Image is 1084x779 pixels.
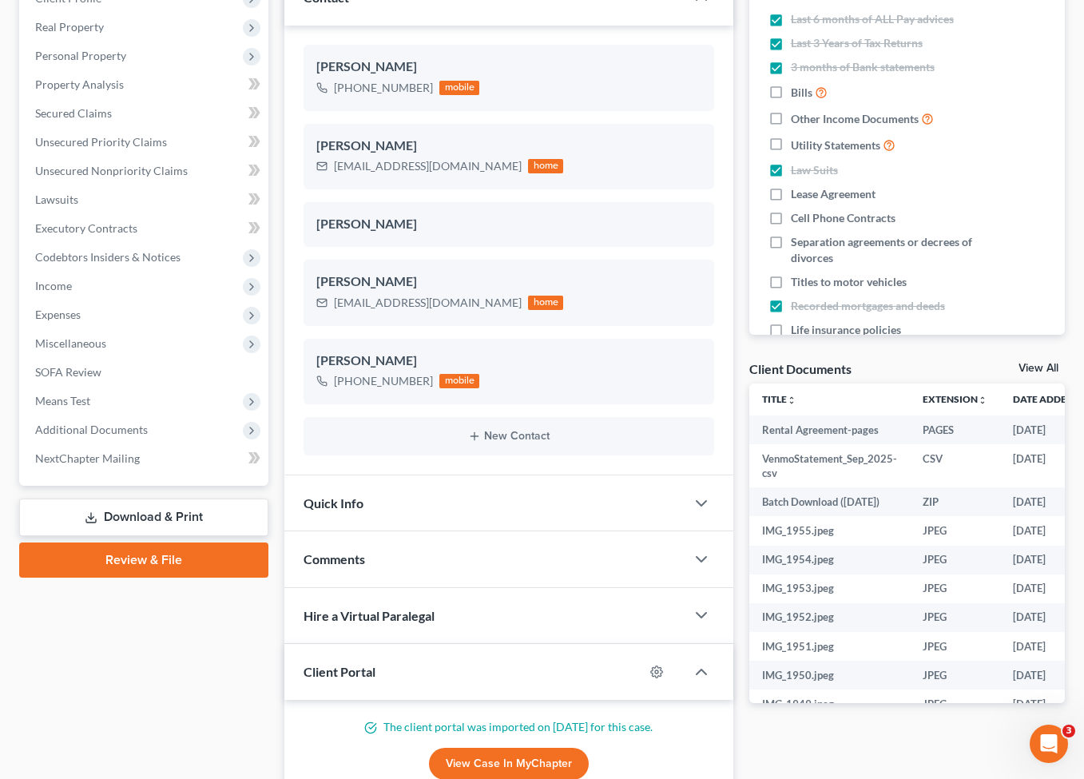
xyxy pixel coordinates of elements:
[334,80,433,96] div: [PHONE_NUMBER]
[35,20,104,34] span: Real Property
[334,295,522,311] div: [EMAIL_ADDRESS][DOMAIN_NAME]
[35,221,137,235] span: Executory Contracts
[787,395,796,405] i: unfold_more
[791,85,812,101] span: Bills
[749,661,910,690] td: IMG_1950.jpeg
[316,430,701,443] button: New Contact
[304,664,375,679] span: Client Portal
[749,574,910,603] td: IMG_1953.jpeg
[923,393,987,405] a: Extensionunfold_more
[334,158,522,174] div: [EMAIL_ADDRESS][DOMAIN_NAME]
[304,608,435,623] span: Hire a Virtual Paralegal
[910,690,1000,718] td: JPEG
[1018,363,1058,374] a: View All
[22,70,268,99] a: Property Analysis
[22,214,268,243] a: Executory Contracts
[749,487,910,516] td: Batch Download ([DATE])
[749,415,910,444] td: Rental Agreement-pages
[1030,725,1068,763] iframe: Intercom live chat
[749,360,852,377] div: Client Documents
[304,551,365,566] span: Comments
[910,603,1000,632] td: JPEG
[35,49,126,62] span: Personal Property
[910,487,1000,516] td: ZIP
[749,546,910,574] td: IMG_1954.jpeg
[910,661,1000,690] td: JPEG
[316,352,701,371] div: [PERSON_NAME]
[762,393,796,405] a: Titleunfold_more
[316,272,701,292] div: [PERSON_NAME]
[978,395,987,405] i: unfold_more
[749,444,910,488] td: VenmoStatement_Sep_2025-csv
[749,603,910,632] td: IMG_1952.jpeg
[528,296,563,310] div: home
[791,35,923,51] span: Last 3 Years of Tax Returns
[749,690,910,718] td: IMG_1949.jpeg
[910,516,1000,545] td: JPEG
[316,215,701,234] div: [PERSON_NAME]
[791,11,954,27] span: Last 6 months of ALL Pay advices
[35,164,188,177] span: Unsecured Nonpriority Claims
[749,632,910,661] td: IMG_1951.jpeg
[791,111,919,127] span: Other Income Documents
[22,99,268,128] a: Secured Claims
[35,279,72,292] span: Income
[304,495,363,511] span: Quick Info
[35,365,101,379] span: SOFA Review
[910,632,1000,661] td: JPEG
[19,543,268,578] a: Review & File
[910,546,1000,574] td: JPEG
[35,336,106,350] span: Miscellaneous
[910,444,1000,488] td: CSV
[35,451,140,465] span: NextChapter Mailing
[22,185,268,214] a: Lawsuits
[22,157,268,185] a: Unsecured Nonpriority Claims
[19,499,268,536] a: Download & Print
[22,444,268,473] a: NextChapter Mailing
[35,193,78,206] span: Lawsuits
[910,415,1000,444] td: PAGES
[22,358,268,387] a: SOFA Review
[35,308,81,321] span: Expenses
[791,322,901,338] span: Life insurance policies
[22,128,268,157] a: Unsecured Priority Claims
[791,274,907,290] span: Titles to motor vehicles
[35,135,167,149] span: Unsecured Priority Claims
[791,186,876,202] span: Lease Agreement
[35,423,148,436] span: Additional Documents
[316,137,701,156] div: [PERSON_NAME]
[791,137,880,153] span: Utility Statements
[35,394,90,407] span: Means Test
[334,373,433,389] div: [PHONE_NUMBER]
[316,58,701,77] div: [PERSON_NAME]
[910,574,1000,603] td: JPEG
[791,59,935,75] span: 3 months of Bank statements
[439,374,479,388] div: mobile
[791,162,838,178] span: Law Suits
[791,210,895,226] span: Cell Phone Contracts
[35,106,112,120] span: Secured Claims
[304,719,713,735] p: The client portal was imported on [DATE] for this case.
[1062,725,1075,737] span: 3
[35,78,124,91] span: Property Analysis
[749,516,910,545] td: IMG_1955.jpeg
[528,159,563,173] div: home
[439,81,479,95] div: mobile
[791,298,945,314] span: Recorded mortgages and deeds
[35,250,181,264] span: Codebtors Insiders & Notices
[791,234,972,266] span: Separation agreements or decrees of divorces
